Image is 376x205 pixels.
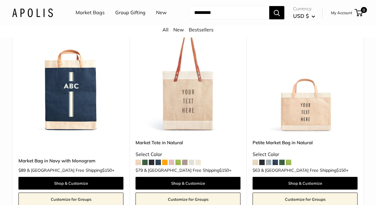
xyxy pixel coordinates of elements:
a: description_Make it yours with custom printed text.Market Tote in Natural [136,28,240,133]
a: Shop & Customize [136,177,240,190]
span: & [GEOGRAPHIC_DATA] Free Shipping + [27,168,114,172]
img: Apolis [12,8,53,17]
img: description_Make it yours with custom printed text. [136,28,240,133]
a: New [156,8,167,17]
a: Market Bag in Navy with Monogram [18,157,123,164]
a: Market Bag in Navy with MonogramMarket Bag in Navy with Monogram [18,28,123,133]
span: $79 [136,168,143,173]
div: Select Color [253,150,358,159]
button: Search [269,6,284,19]
a: All [162,27,168,33]
div: Select Color [136,150,240,159]
img: Market Bag in Navy with Monogram [18,28,123,133]
a: Petite Market Bag in Naturaldescription_Effortless style that elevates every moment [253,28,358,133]
a: Shop & Customize [18,177,123,190]
span: $89 [18,168,26,173]
a: 0 [355,9,363,16]
img: Petite Market Bag in Natural [253,28,358,133]
a: My Account [331,9,352,16]
span: & [GEOGRAPHIC_DATA] Free Shipping + [261,168,348,172]
a: Group Gifting [115,8,145,17]
span: $150 [336,168,346,173]
span: $150 [102,168,112,173]
span: & [GEOGRAPHIC_DATA] Free Shipping + [144,168,231,172]
span: USD $ [293,13,309,19]
span: Currency [293,5,315,13]
a: Petite Market Bag in Natural [253,139,358,146]
a: Market Bags [76,8,105,17]
span: $150 [219,168,229,173]
button: USD $ [293,11,315,21]
span: $63 [253,168,260,173]
span: 0 [361,7,367,13]
input: Search... [189,6,269,19]
a: Market Tote in Natural [136,139,240,146]
a: Shop & Customize [253,177,358,190]
a: Bestsellers [189,27,214,33]
a: New [173,27,184,33]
